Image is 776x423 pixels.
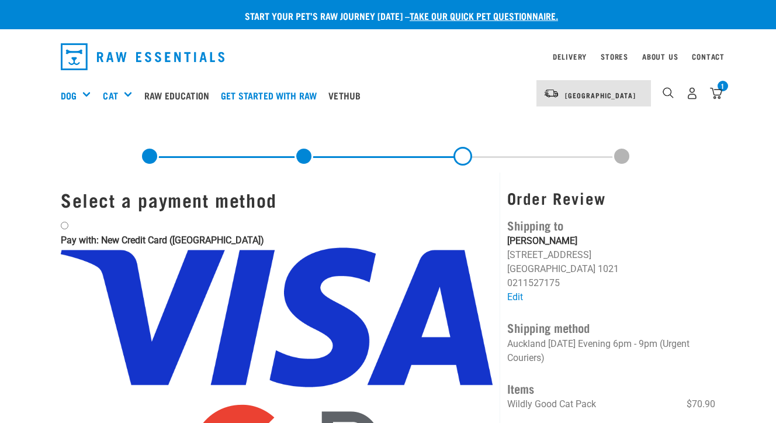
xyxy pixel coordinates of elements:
strong: Pay with: New Credit Card ([GEOGRAPHIC_DATA]) [61,235,264,246]
div: 1 [718,81,728,91]
a: Vethub [325,72,369,119]
input: Pay with: New Credit Card ([GEOGRAPHIC_DATA]) Visa Mastercard GPay WeChat Alipay [61,222,68,229]
a: Delivery [553,54,587,59]
a: Contact [692,54,725,59]
li: [STREET_ADDRESS] [507,248,715,262]
a: Edit [507,291,523,302]
span: Wildly Good Cat Pack [507,398,596,410]
img: home-icon-1@2x.png [663,87,674,98]
img: van-moving.png [543,88,559,99]
a: Cat [103,88,117,102]
span: [GEOGRAPHIC_DATA] [565,93,636,97]
h3: Order Review [507,189,715,207]
li: 0211527175 [507,276,715,290]
h1: Select a payment method [61,189,493,210]
h4: Shipping to [507,216,715,234]
li: [GEOGRAPHIC_DATA] 1021 [507,262,715,276]
p: Auckland [DATE] Evening 6pm - 9pm (Urgent Couriers) [507,337,715,365]
a: take our quick pet questionnaire. [410,13,558,18]
h4: Shipping method [507,318,715,336]
a: About Us [642,54,678,59]
a: Stores [601,54,628,59]
a: Dog [61,88,77,102]
img: user.png [686,87,698,99]
a: Get started with Raw [218,72,325,119]
nav: dropdown navigation [51,39,725,75]
h4: Items [507,379,715,397]
strong: [PERSON_NAME] [507,235,577,246]
img: Raw Essentials Logo [61,43,224,70]
a: Raw Education [141,72,218,119]
span: $70.90 [687,397,715,411]
img: home-icon@2x.png [710,87,722,99]
img: Visa [61,247,493,387]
